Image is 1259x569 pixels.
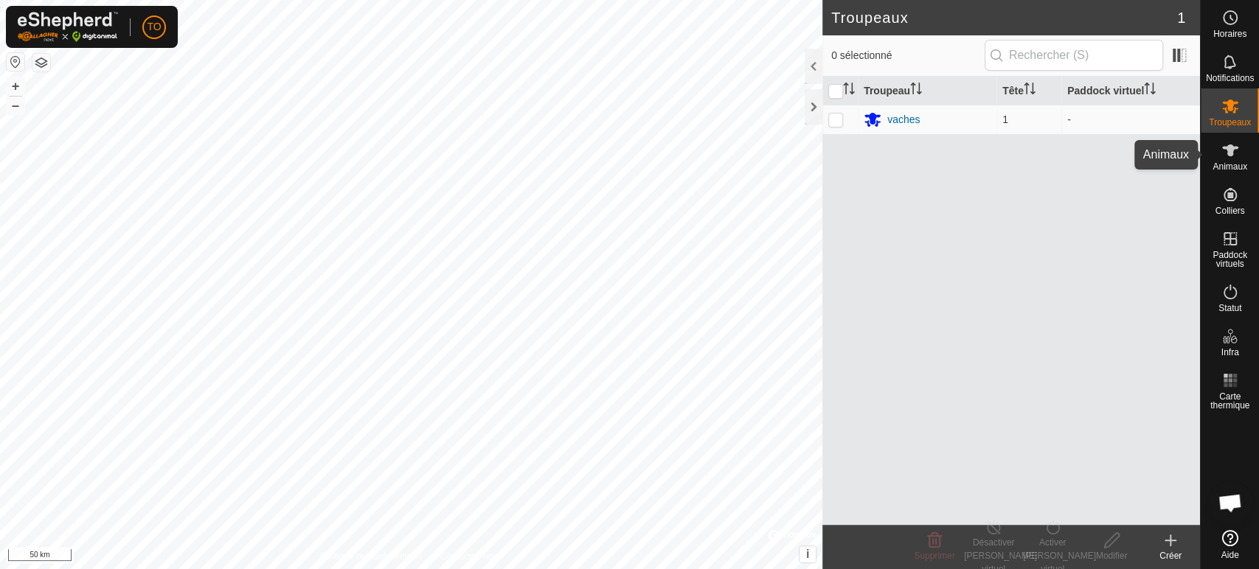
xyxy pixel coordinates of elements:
[1201,524,1259,565] a: Aide
[1206,74,1254,83] span: Notifications
[1208,481,1252,525] div: Open chat
[1024,85,1036,97] p-sorticon: Activer pour trier
[1061,105,1200,134] td: -
[887,112,920,128] div: vaches
[1082,549,1141,562] div: Modifier
[800,546,816,562] button: i
[1144,85,1156,97] p-sorticon: Activer pour trier
[831,9,1177,27] h2: Troupeaux
[806,548,809,560] span: i
[1218,304,1241,313] span: Statut
[914,551,954,561] span: Supprimer
[1209,118,1251,127] span: Troupeaux
[1215,206,1244,215] span: Colliers
[985,40,1163,71] input: Rechercher (S)
[18,12,118,42] img: Logo Gallagher
[858,77,996,105] th: Troupeau
[7,53,24,71] button: Réinitialiser la carte
[1061,77,1200,105] th: Paddock virtuel
[440,550,502,563] a: Contactez-nous
[1213,162,1247,171] span: Animaux
[1141,549,1200,562] div: Créer
[147,19,161,35] span: TO
[1204,251,1255,268] span: Paddock virtuels
[7,77,24,95] button: +
[1221,348,1238,357] span: Infra
[1002,114,1008,125] span: 1
[996,77,1061,105] th: Tête
[1204,392,1255,410] span: Carte thermique
[1221,551,1238,559] span: Aide
[1177,7,1185,29] span: 1
[7,97,24,114] button: –
[831,48,985,63] span: 0 sélectionné
[32,54,50,71] button: Couches de carte
[843,85,855,97] p-sorticon: Activer pour trier
[320,550,423,563] a: Politique de confidentialité
[910,85,922,97] p-sorticon: Activer pour trier
[1213,29,1246,38] span: Horaires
